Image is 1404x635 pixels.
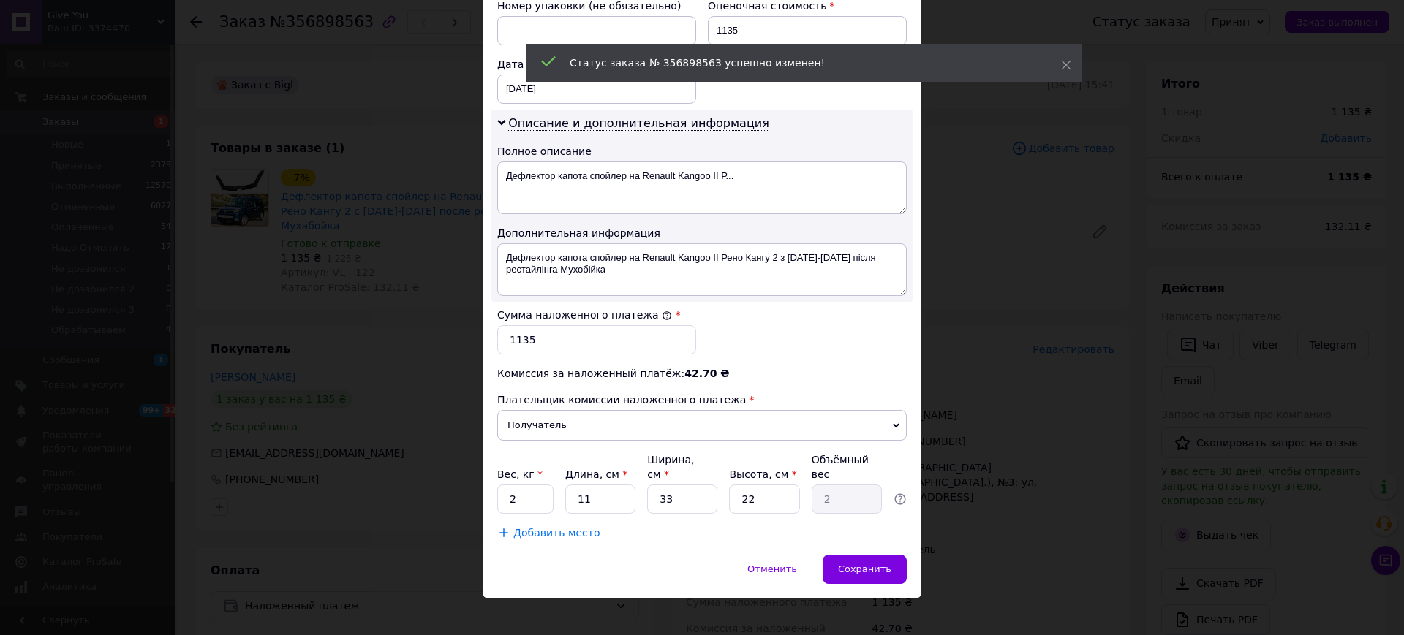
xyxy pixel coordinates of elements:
[497,226,907,240] div: Дополнительная информация
[497,57,696,72] div: Дата отправки
[838,563,891,574] span: Сохранить
[497,309,672,321] label: Сумма наложенного платежа
[497,144,907,159] div: Полное описание
[684,368,729,379] span: 42.70 ₴
[647,454,694,480] label: Ширина, см
[747,563,797,574] span: Отменить
[497,468,543,480] label: Вес, кг
[497,410,907,441] span: Получатель
[497,394,746,406] span: Плательщик комиссии наложенного платежа
[508,116,769,131] span: Описание и дополнительная информация
[497,243,907,296] textarea: Дефлектор капота спойлер на Renault Kangoo II Рено Кангу 2 з [DATE]-[DATE] після рестайлінга Мухо...
[812,452,882,482] div: Объёмный вес
[497,161,907,214] textarea: Дефлектор капота спойлер на Renault Kangoo II Р...
[513,527,600,539] span: Добавить место
[565,468,627,480] label: Длина, см
[729,468,796,480] label: Высота, см
[570,56,1024,70] div: Статус заказа № 356898563 успешно изменен!
[497,366,907,381] div: Комиссия за наложенный платёж:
